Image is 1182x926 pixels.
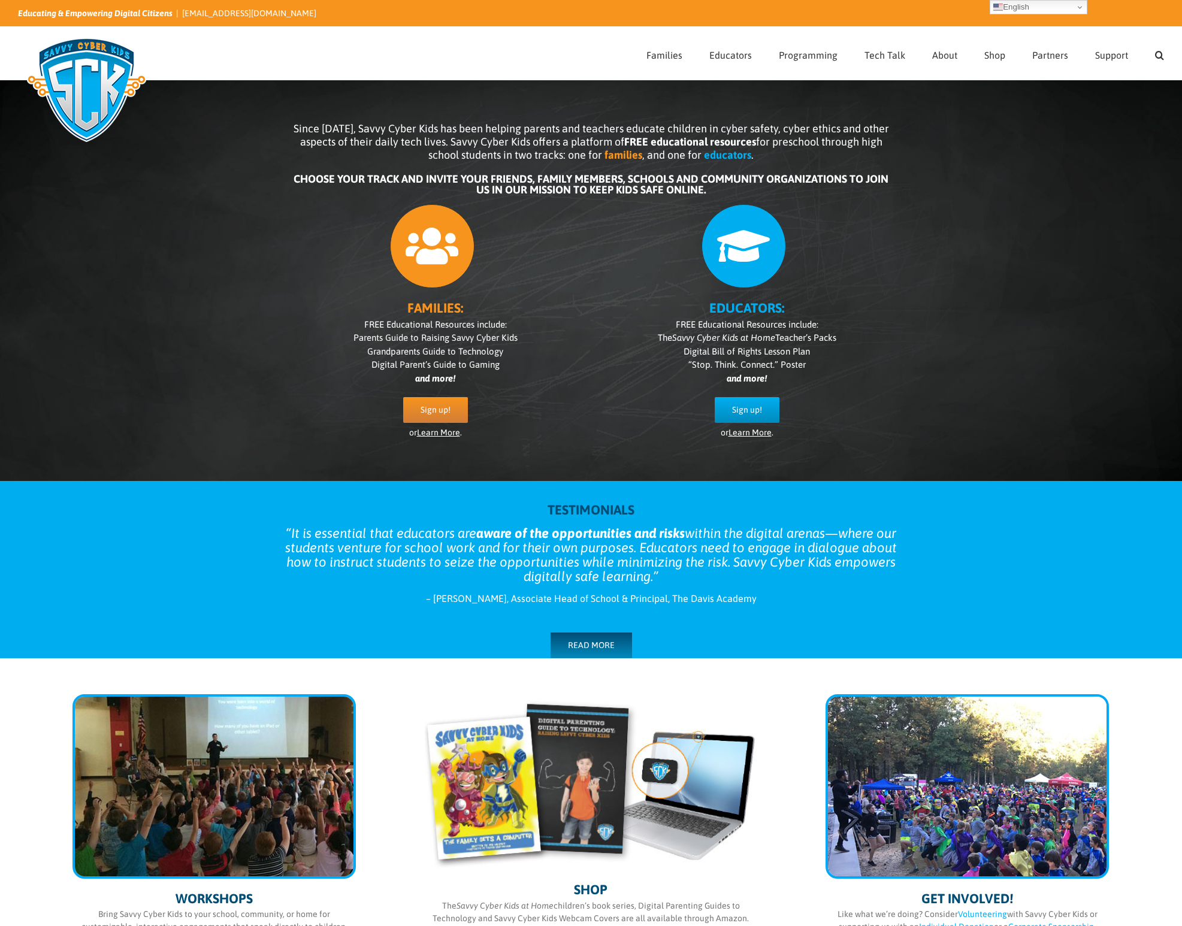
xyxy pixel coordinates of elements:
[604,149,642,161] b: families
[704,149,751,161] b: educators
[367,346,503,356] span: Grandparents Guide to Technology
[864,50,905,60] span: Tech Talk
[1032,50,1068,60] span: Partners
[433,593,507,604] span: [PERSON_NAME]
[425,900,758,925] p: The children’s book series, Digital Parenting Guides to Technology and Savvy Cyber Kids Webcam Co...
[709,300,784,316] b: EDUCATORS:
[407,300,463,316] b: FAMILIES:
[732,405,762,415] span: Sign up!
[751,149,754,161] span: .
[476,525,685,541] strong: aware of the opportunities and risks
[18,8,173,18] i: Educating & Empowering Digital Citizens
[425,697,758,870] img: shop-sm
[294,173,888,196] b: CHOOSE YOUR TRACK AND INVITE YOUR FRIENDS, FAMILY MEMBERS, SCHOOLS AND COMMUNITY ORGANIZATIONS TO...
[727,373,767,383] i: and more!
[75,697,353,876] img: programming-sm
[779,27,838,80] a: Programming
[417,428,460,437] a: Learn More
[403,397,468,423] a: Sign up!
[715,397,779,423] a: Sign up!
[672,332,775,343] i: Savvy Cyber Kids at Home
[728,428,772,437] a: Learn More
[457,901,554,910] i: Savvy Cyber Kids at Home
[371,359,500,370] span: Digital Parent’s Guide to Gaming
[676,319,818,329] span: FREE Educational Resources include:
[658,332,836,343] span: The Teacher’s Packs
[176,891,253,906] span: WORKSHOPS
[1032,27,1068,80] a: Partners
[624,135,756,148] b: FREE educational resources
[551,633,632,658] a: READ MORE
[511,593,668,604] span: Associate Head of School & Principal
[415,373,455,383] i: and more!
[182,8,316,18] a: [EMAIL_ADDRESS][DOMAIN_NAME]
[646,27,1164,80] nav: Main Menu
[721,428,773,437] span: or .
[568,640,615,650] span: READ MORE
[1095,50,1128,60] span: Support
[709,27,752,80] a: Educators
[932,27,957,80] a: About
[709,50,752,60] span: Educators
[353,332,518,343] span: Parents Guide to Raising Savvy Cyber Kids
[421,405,451,415] span: Sign up!
[646,50,682,60] span: Families
[18,30,155,150] img: Savvy Cyber Kids Logo
[864,27,905,80] a: Tech Talk
[1155,27,1164,80] a: Search
[642,149,702,161] span: , and one for
[294,122,889,161] span: Since [DATE], Savvy Cyber Kids has been helping parents and teachers educate children in cyber sa...
[280,526,903,583] blockquote: It is essential that educators are within the digital arenas—where our students venture for schoo...
[932,50,957,60] span: About
[646,27,682,80] a: Families
[779,50,838,60] span: Programming
[688,359,806,370] span: “Stop. Think. Connect.” Poster
[1095,27,1128,80] a: Support
[672,593,757,604] span: The Davis Academy
[364,319,507,329] span: FREE Educational Resources include:
[921,891,1013,906] span: GET INVOLVED!
[684,346,810,356] span: Digital Bill of Rights Lesson Plan
[574,882,607,897] span: SHOP
[984,27,1005,80] a: Shop
[828,697,1107,876] img: get-involved-sm
[958,909,1007,919] a: Volunteering
[993,2,1003,12] img: en
[984,50,1005,60] span: Shop
[409,428,462,437] span: or .
[548,502,634,518] strong: TESTIMONIALS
